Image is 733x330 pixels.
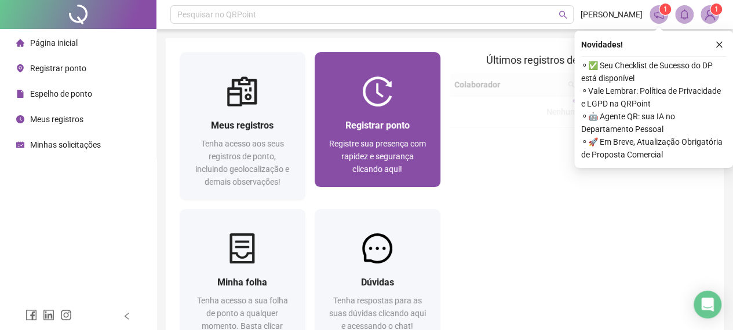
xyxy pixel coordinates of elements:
span: left [123,312,131,320]
span: Espelho de ponto [30,89,92,98]
span: Minha folha [217,277,267,288]
span: ⚬ 🤖 Agente QR: sua IA no Departamento Pessoal [581,110,726,135]
span: schedule [16,141,24,149]
span: file [16,90,24,98]
span: linkedin [43,309,54,321]
span: ⚬ ✅ Seu Checklist de Sucesso do DP está disponível [581,59,726,85]
span: Registrar ponto [345,120,410,131]
img: 89365 [701,6,719,23]
span: Página inicial [30,38,78,47]
span: facebook [25,309,37,321]
span: ⚬ Vale Lembrar: Política de Privacidade e LGPD na QRPoint [581,85,726,110]
span: ⚬ 🚀 Em Breve, Atualização Obrigatória de Proposta Comercial [581,135,726,161]
span: notification [654,9,664,20]
span: bell [679,9,690,20]
span: [PERSON_NAME] [581,8,643,21]
span: Registrar ponto [30,64,86,73]
span: Meus registros [30,115,83,124]
sup: Atualize o seu contato no menu Meus Dados [710,3,722,15]
span: home [16,39,24,47]
span: 1 [714,5,719,13]
a: Registrar pontoRegistre sua presença com rapidez e segurança clicando aqui! [315,52,440,187]
span: Meus registros [211,120,273,131]
span: Últimos registros de ponto sincronizados [486,54,673,66]
span: Novidades ! [581,38,623,51]
span: environment [16,64,24,72]
span: Tenha acesso aos seus registros de ponto, incluindo geolocalização e demais observações! [195,139,289,186]
span: Dúvidas [361,277,394,288]
span: Minhas solicitações [30,140,101,149]
a: Meus registrosTenha acesso aos seus registros de ponto, incluindo geolocalização e demais observa... [180,52,305,200]
span: close [715,41,723,49]
span: Registre sua presença com rapidez e segurança clicando aqui! [329,139,426,174]
span: clock-circle [16,115,24,123]
span: instagram [60,309,72,321]
span: search [559,10,567,19]
div: Open Intercom Messenger [694,291,721,318]
span: 1 [663,5,668,13]
sup: 1 [659,3,671,15]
